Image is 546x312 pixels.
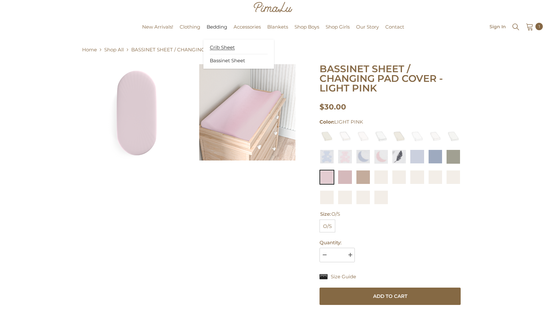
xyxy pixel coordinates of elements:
span: Blankets [267,24,288,30]
a: DUSTY PINK [337,170,352,185]
span: Shop Girls [326,24,350,30]
img: BASSINET SHEET / CHANGING PAD COVER - LIGHT PINK Swatch [320,170,334,185]
img: BASSINET SHEET / CHANGING PAD COVER - DUSTY PINK Swatch [337,170,352,185]
img: BASSINET SHEET / CHANGING PAD COVER - LIGHT BLUE Swatch [410,149,424,164]
img: BASSINET SHEET / CHANGING PAD COVER - SLATE BLUE Swatch [428,149,443,164]
a: LIGHT PINK [320,170,334,185]
a: Pimalu [3,25,23,30]
img: BASSINET SHEET / CHANGING PAD COVER - SAGE GREEN Swatch [446,149,461,164]
a: LIGHT BLUE [410,149,424,164]
span: Shop Boys [294,24,319,30]
a: IVORY [356,190,371,205]
a: IVORY [374,190,388,205]
a: Shop All [104,46,124,54]
a: IVORY [410,170,424,185]
a: Crib Sheet [210,41,268,54]
a: Contact [382,23,407,39]
a: BUTTERFLY FLORAL [356,129,371,144]
img: BASSINET SHEET / CHANGING PAD COVER - CAROUSEL [374,129,388,144]
span: O/S [320,220,335,232]
a: OATMEAL [356,170,371,185]
a: BALLERINA [337,129,352,144]
div: LIGHT PINK [320,118,461,126]
a: TEDDY BEAR PINK [337,149,352,164]
img: BASSINET SHEET / CHANGING PAD COVER - TEDDY BEAR BLUE Swatch [320,149,334,164]
a: CAROUSEL [374,129,388,144]
a: HEART BALLOON [392,129,406,144]
a: TEDDY BEAR BLUE [320,149,334,164]
img: BASSINET SHEET / CHANGING PAD COVER - IVORY Swatch [446,170,461,185]
a: Size Guide [320,273,356,281]
span: Size Guide [331,273,356,281]
img: BASSINET SHEET / CHANGING PAD COVER - IVORY Swatch [320,190,334,205]
a: MOON AND STARS PINK [374,149,388,164]
img: null [90,64,186,160]
img: BASSINET SHEET / CHANGING PAD COVER - IVORY Swatch [374,190,388,205]
a: SLATE BLUE [428,149,443,164]
span: Crib Sheet [210,44,235,51]
a: MOON AND STARS BLUE [356,149,371,164]
span: Accessories [234,24,261,30]
a: Accessories [230,23,264,39]
summary: Search [512,22,520,31]
img: BASSINET SHEET / CHANGING PAD COVER - MOON AND STARS BLUE Swatch [356,149,371,164]
span: Bedding [207,24,227,30]
a: SAGE GREEN [446,149,461,164]
img: BASSINET SHEET / CHANGING PAD COVER - IVORY Swatch [356,190,371,205]
a: New Arrivals! [139,23,176,39]
strong: Color: [320,119,334,125]
span: Our Story [356,24,379,30]
img: BASSINET SHEET / CHANGING PAD COVER - IVORY Swatch [410,170,424,185]
img: BASSINET SHEET / CHANGING PAD COVER - IVORY Swatch [392,170,406,185]
a: IVORY [337,190,352,205]
legend: Size: [320,211,341,218]
span: Bassinet Sheet [210,57,245,64]
a: Blankets [264,23,291,39]
a: Bassinet Sheet [210,54,268,67]
img: BASSINET SHEET / CHANGING PAD COVER - ANTIQUE BEAR [320,129,334,144]
a: STEM BLOSSOMS [428,129,443,144]
img: BASSINET SHEET / CHANGING PAD COVER - BALLERINA [337,129,352,144]
img: Pimalu [254,2,292,12]
a: IVORY [428,170,443,185]
a: FEATHERS [392,149,406,164]
a: Sign In [490,24,506,29]
img: BASSINET SHEET / CHANGING PAD COVER - IVORY Swatch [374,170,388,185]
a: Our Story [353,23,382,39]
button: Add to cart [320,288,461,305]
span: Clothing [180,24,200,30]
a: ANTIQUE BEAR [320,129,334,144]
a: Shop Boys [291,23,322,39]
a: Clothing [176,23,203,39]
a: IVORY [446,170,461,185]
nav: breadcrumbs [82,43,457,57]
span: 1 [539,23,540,30]
img: BASSINET SHEET / CHANGING PAD COVER - BUTTERFLY FLORAL [356,129,371,144]
label: Quantity: [320,239,461,247]
span: Contact [385,24,404,30]
a: SAILBOATS [410,129,424,144]
a: Shop Girls [322,23,353,39]
img: BASSINET SHEET / CHANGING PAD COVER - IVORY Swatch [428,170,443,185]
a: WOOD TOYS [446,129,461,144]
span: $30.00 [320,102,346,111]
a: IVORY [374,170,388,185]
img: BASSINET SHEET / CHANGING PAD COVER - OATMEAL Swatch [356,170,371,185]
img: BASSINET SHEET / CHANGING PAD COVER - FEATHERS Swatch [392,149,406,164]
a: IVORY [320,190,334,205]
img: BASSINET SHEET / CHANGING PAD COVER - IVORY Swatch [337,190,352,205]
img: BASSINET SHEET / CHANGING PAD COVER - SAILBOATS [410,129,424,144]
a: IVORY [392,170,406,185]
span: BASSINET SHEET / CHANGING PAD COVER - LIGHT PINK [320,63,443,94]
img: BASSINET SHEET / CHANGING PAD COVER - WOOD TOYS [446,129,461,144]
img: BASSINET SHEET / CHANGING PAD COVER - TEDDY BEAR PINK Swatch [337,149,352,164]
span: BASSINET SHEET / CHANGING PAD COVER - LIGHT PINK [131,46,269,54]
span: O/S [331,211,340,217]
img: BASSINET SHEET / CHANGING PAD COVER - HEART BALLOON [392,129,406,144]
a: Home [82,46,97,54]
span: New Arrivals! [142,24,173,30]
img: BASSINET SHEET / CHANGING PAD COVER - STEM BLOSSOMS [428,129,443,144]
img: BASSINET SHEET / CHANGING PAD COVER - MOON AND STARS PINK Swatch [374,149,388,164]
